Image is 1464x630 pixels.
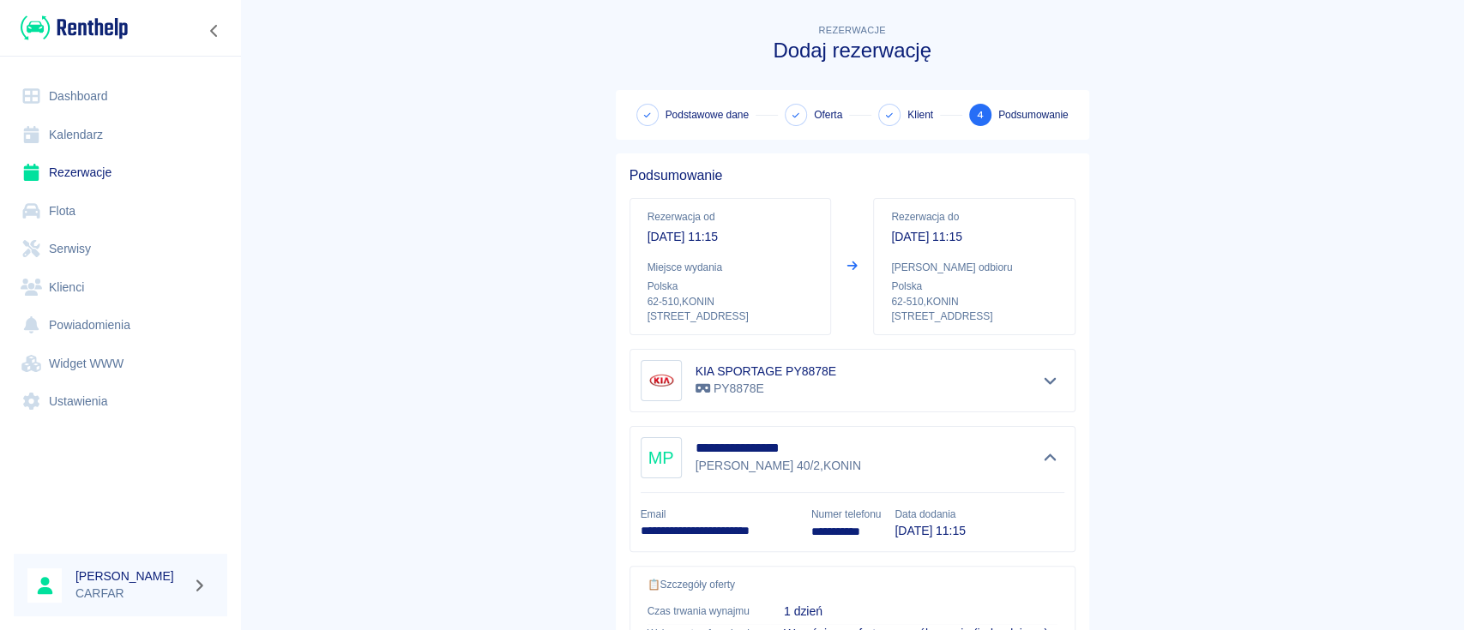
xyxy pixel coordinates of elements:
[1036,446,1064,470] button: Ukryj szczegóły
[14,116,227,154] a: Kalendarz
[648,209,813,225] p: Rezerwacja od
[814,107,842,123] span: Oferta
[14,192,227,231] a: Flota
[811,507,881,522] p: Numer telefonu
[75,585,185,603] p: CARFAR
[895,507,965,522] p: Data dodania
[14,14,128,42] a: Renthelp logo
[14,382,227,421] a: Ustawienia
[648,260,813,275] p: Miejsce wydania
[630,167,1075,184] h5: Podsumowanie
[648,279,813,294] p: Polska
[644,363,678,398] img: Image
[891,228,1057,246] p: [DATE] 11:15
[666,107,749,123] span: Podstawowe dane
[818,25,885,35] span: Rezerwacje
[14,77,227,116] a: Dashboard
[648,577,1057,592] p: 📋 Szczegóły oferty
[891,294,1057,309] p: 62-510 , KONIN
[648,228,813,246] p: [DATE] 11:15
[14,345,227,383] a: Widget WWW
[696,457,877,475] p: [PERSON_NAME] 40/2 , KONIN
[14,153,227,192] a: Rezerwacje
[648,603,756,619] p: Czas trwania wynajmu
[14,306,227,345] a: Powiadomienia
[21,14,128,42] img: Renthelp logo
[891,260,1057,275] p: [PERSON_NAME] odbioru
[895,522,965,540] p: [DATE] 11:15
[907,107,933,123] span: Klient
[784,603,1057,621] p: 1 dzień
[641,437,682,478] div: MP
[891,309,1057,324] p: [STREET_ADDRESS]
[14,268,227,307] a: Klienci
[648,294,813,309] p: 62-510 , KONIN
[648,309,813,324] p: [STREET_ADDRESS]
[977,106,984,124] span: 4
[202,20,227,42] button: Zwiń nawigację
[616,39,1089,63] h3: Dodaj rezerwację
[891,279,1057,294] p: Polska
[641,507,798,522] p: Email
[696,380,836,398] p: PY8878E
[1036,369,1064,393] button: Pokaż szczegóły
[998,107,1069,123] span: Podsumowanie
[696,363,836,380] h6: KIA SPORTAGE PY8878E
[14,230,227,268] a: Serwisy
[75,567,185,585] h6: [PERSON_NAME]
[891,209,1057,225] p: Rezerwacja do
